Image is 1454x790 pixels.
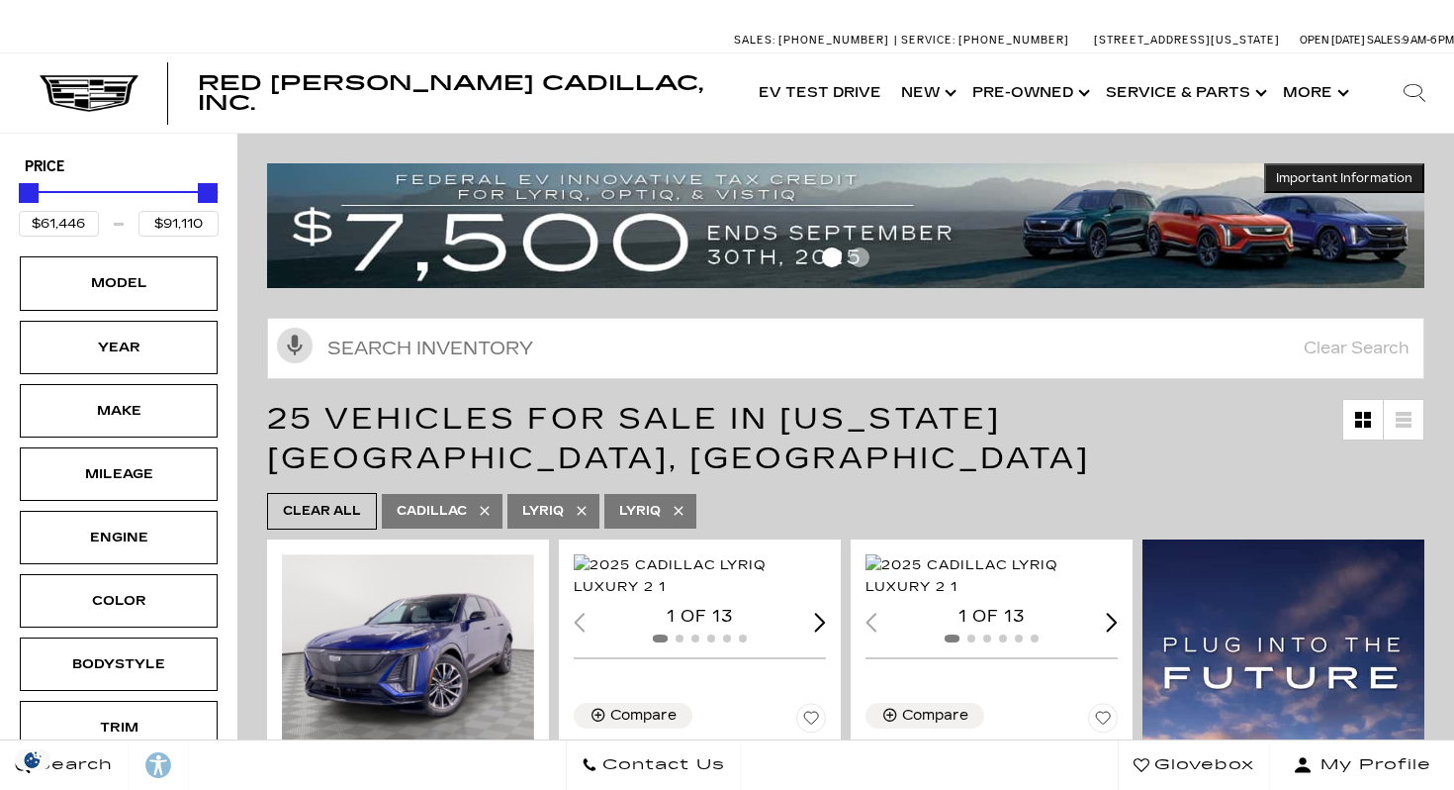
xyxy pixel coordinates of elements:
[574,554,826,598] img: 2025 Cadillac LYRIQ Luxury 2 1
[891,53,962,133] a: New
[267,401,1090,476] span: 25 Vehicles for Sale in [US_STATE][GEOGRAPHIC_DATA], [GEOGRAPHIC_DATA]
[69,717,168,739] div: Trim
[1403,34,1454,47] span: 9 AM-6 PM
[962,53,1096,133] a: Pre-Owned
[814,613,826,632] div: Next slide
[1264,163,1424,193] button: Important Information
[1118,741,1270,790] a: Glovebox
[865,554,1118,598] div: 1 / 2
[69,463,168,485] div: Mileage
[566,741,741,790] a: Contact Us
[1367,34,1403,47] span: Sales:
[822,247,842,267] span: Go to slide 1
[778,34,889,47] span: [PHONE_NUMBER]
[40,75,138,113] img: Cadillac Dark Logo with Cadillac White Text
[282,554,534,743] img: 2025 Cadillac LYRIQ Sport 1 1
[20,574,218,628] div: ColorColor
[1270,741,1454,790] button: Open user profile menu
[282,554,534,743] div: 1 / 2
[277,328,313,363] svg: Click to toggle on voice search
[283,499,361,524] span: Clear All
[19,176,219,237] div: Price
[69,400,168,422] div: Make
[902,707,968,725] div: Compare
[20,511,218,564] div: EngineEngine
[619,499,661,524] span: LYRIQ
[198,183,218,203] div: Maximum Price
[1088,703,1118,741] button: Save Vehicle
[20,638,218,691] div: BodystyleBodystyle
[850,247,869,267] span: Go to slide 2
[20,256,218,310] div: ModelModel
[1276,170,1412,186] span: Important Information
[19,211,99,237] input: Minimum
[69,590,168,612] div: Color
[865,703,984,729] button: Compare Vehicle
[19,183,39,203] div: Minimum Price
[796,703,826,741] button: Save Vehicle
[574,606,826,628] div: 1 of 13
[31,751,113,779] span: Search
[138,211,219,237] input: Maximum
[20,321,218,374] div: YearYear
[69,337,168,358] div: Year
[10,749,55,770] section: Click to Open Cookie Consent Modal
[865,554,1118,598] img: 2025 Cadillac LYRIQ Luxury 2 1
[267,163,1424,287] img: vrp-tax-ending-august-version
[894,35,1074,46] a: Service: [PHONE_NUMBER]
[574,703,692,729] button: Compare Vehicle
[20,701,218,754] div: TrimTrim
[267,318,1424,379] input: Search Inventory
[198,73,729,113] a: Red [PERSON_NAME] Cadillac, Inc.
[958,34,1069,47] span: [PHONE_NUMBER]
[20,447,218,501] div: MileageMileage
[69,272,168,294] div: Model
[734,34,775,47] span: Sales:
[20,384,218,438] div: MakeMake
[198,71,703,115] span: Red [PERSON_NAME] Cadillac, Inc.
[1300,34,1365,47] span: Open [DATE]
[1273,53,1355,133] button: More
[901,34,955,47] span: Service:
[1313,751,1431,779] span: My Profile
[610,707,677,725] div: Compare
[69,653,168,675] div: Bodystyle
[597,751,725,779] span: Contact Us
[734,35,894,46] a: Sales: [PHONE_NUMBER]
[522,499,564,524] span: Lyriq
[1094,34,1280,47] a: [STREET_ADDRESS][US_STATE]
[574,554,826,598] div: 1 / 2
[749,53,891,133] a: EV Test Drive
[1106,613,1118,632] div: Next slide
[1096,53,1273,133] a: Service & Parts
[397,499,467,524] span: Cadillac
[25,158,213,176] h5: Price
[69,527,168,548] div: Engine
[1149,751,1254,779] span: Glovebox
[865,606,1118,628] div: 1 of 13
[10,749,55,770] img: Opt-Out Icon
